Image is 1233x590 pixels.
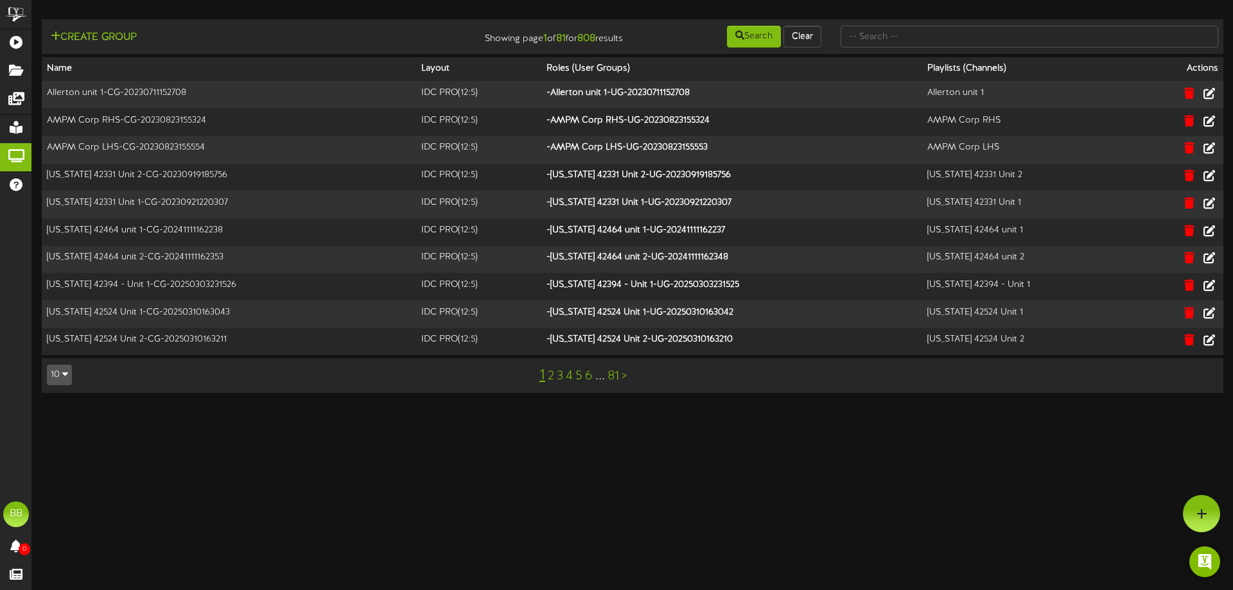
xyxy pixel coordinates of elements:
[541,57,922,81] th: Roles (User Groups)
[783,26,821,48] button: Clear
[556,33,566,44] strong: 81
[434,24,633,46] div: Showing page of for results
[541,300,922,328] th: - [US_STATE] 42524 Unit 1-UG-20250310163042
[42,191,416,218] td: [US_STATE] 42331 Unit 1-CG-20230921220307
[539,367,545,384] a: 1
[622,369,627,383] a: >
[541,246,922,273] th: - [US_STATE] 42464 unit 2-UG-20241111162348
[566,369,573,383] a: 4
[927,169,1129,182] div: [US_STATE] 42331 Unit 2
[541,164,922,191] th: - [US_STATE] 42331 Unit 2-UG-20230919185756
[841,26,1218,48] input: -- Search --
[1134,57,1223,81] th: Actions
[727,26,781,48] button: Search
[3,501,29,527] div: BB
[543,33,547,44] strong: 1
[42,136,416,164] td: AMPM Corp LHS-CG-20230823155554
[47,365,72,385] button: 10
[541,218,922,246] th: - [US_STATE] 42464 unit 1-UG-20241111162237
[927,141,1129,154] div: AMPM Corp LHS
[416,136,541,164] td: IDC PRO ( 12:5 )
[416,328,541,355] td: IDC PRO ( 12:5 )
[922,57,1134,81] th: Playlists (Channels)
[42,300,416,328] td: [US_STATE] 42524 Unit 1-CG-20250310163043
[416,81,541,108] td: IDC PRO ( 12:5 )
[927,306,1129,319] div: [US_STATE] 42524 Unit 1
[416,108,541,136] td: IDC PRO ( 12:5 )
[577,33,595,44] strong: 808
[541,273,922,300] th: - [US_STATE] 42394 - Unit 1-UG-20250303231525
[548,369,554,383] a: 2
[541,191,922,218] th: - [US_STATE] 42331 Unit 1-UG-20230921220307
[927,196,1129,209] div: [US_STATE] 42331 Unit 1
[927,224,1129,237] div: [US_STATE] 42464 unit 1
[585,369,593,383] a: 6
[42,164,416,191] td: [US_STATE] 42331 Unit 2-CG-20230919185756
[608,369,619,383] a: 81
[42,218,416,246] td: [US_STATE] 42464 unit 1-CG-20241111162238
[416,273,541,300] td: IDC PRO ( 12:5 )
[416,191,541,218] td: IDC PRO ( 12:5 )
[42,328,416,355] td: [US_STATE] 42524 Unit 2-CG-20250310163211
[416,218,541,246] td: IDC PRO ( 12:5 )
[927,279,1129,291] div: [US_STATE] 42394 - Unit 1
[42,81,416,108] td: Allerton unit 1-CG-20230711152708
[541,108,922,136] th: - AMPM Corp RHS-UG-20230823155324
[416,164,541,191] td: IDC PRO ( 12:5 )
[595,369,605,383] a: ...
[557,369,563,383] a: 3
[42,57,416,81] th: Name
[541,136,922,164] th: - AMPM Corp LHS-UG-20230823155553
[416,57,541,81] th: Layout
[927,333,1129,346] div: [US_STATE] 42524 Unit 2
[1189,546,1220,577] div: Open Intercom Messenger
[47,30,141,46] button: Create Group
[927,251,1129,264] div: [US_STATE] 42464 unit 2
[19,543,30,555] span: 0
[541,328,922,355] th: - [US_STATE] 42524 Unit 2-UG-20250310163210
[42,246,416,273] td: [US_STATE] 42464 unit 2-CG-20241111162353
[927,114,1129,127] div: AMPM Corp RHS
[416,300,541,328] td: IDC PRO ( 12:5 )
[416,246,541,273] td: IDC PRO ( 12:5 )
[541,81,922,108] th: - Allerton unit 1-UG-20230711152708
[575,369,582,383] a: 5
[42,108,416,136] td: AMPM Corp RHS-CG-20230823155324
[927,87,1129,100] div: Allerton unit 1
[42,273,416,300] td: [US_STATE] 42394 - Unit 1-CG-20250303231526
